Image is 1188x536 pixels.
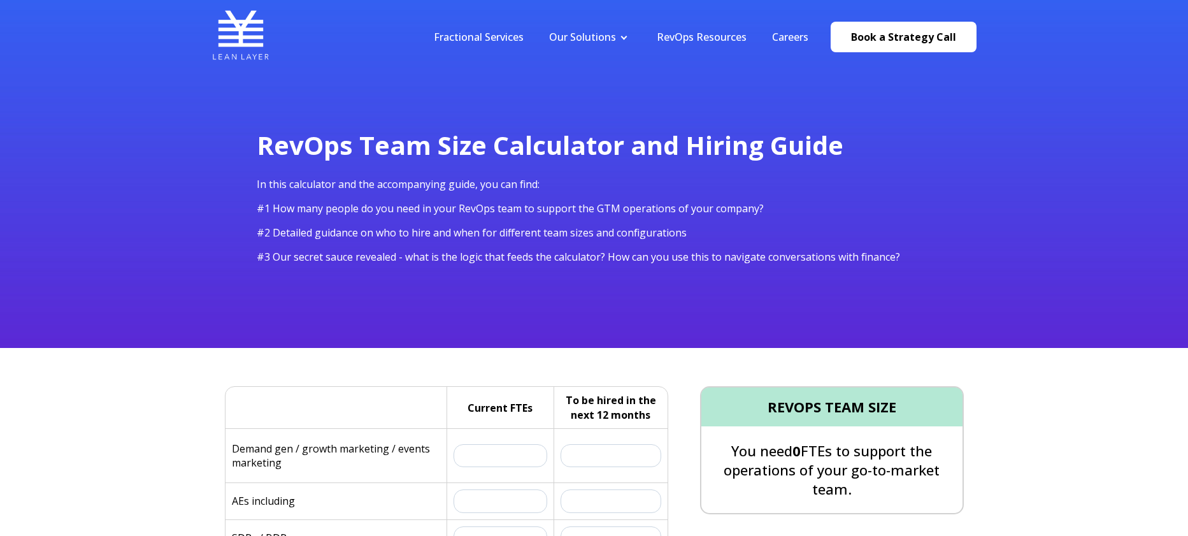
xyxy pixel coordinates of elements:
a: Careers [772,30,808,44]
span: RevOps Team Size Calculator and Hiring Guide [257,127,843,163]
h5: Current FTEs [468,401,533,415]
span: In this calculator and the accompanying guide, you can find: [257,177,540,191]
img: Lean Layer Logo [212,6,269,64]
a: Our Solutions [549,30,616,44]
span: #1 How many people do you need in your RevOps team to support the GTM operations of your company? [257,201,764,215]
a: Book a Strategy Call [831,22,977,52]
p: AEs including [232,494,295,508]
span: 0 [792,441,801,460]
a: RevOps Resources [657,30,747,44]
p: Demand gen / growth marketing / events marketing [232,442,440,470]
h5: To be hired in the next 12 months [561,393,661,422]
h4: REVOPS TEAM SIZE [701,388,963,426]
div: Navigation Menu [421,30,821,44]
span: #3 Our secret sauce revealed - what is the logic that feeds the calculator? How can you use this ... [257,250,900,264]
span: #2 Detailed guidance on who to hire and when for different team sizes and configurations [257,226,687,240]
a: Fractional Services [434,30,524,44]
p: You need FTEs to support the operations of your go-to-market team. [701,441,963,499]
